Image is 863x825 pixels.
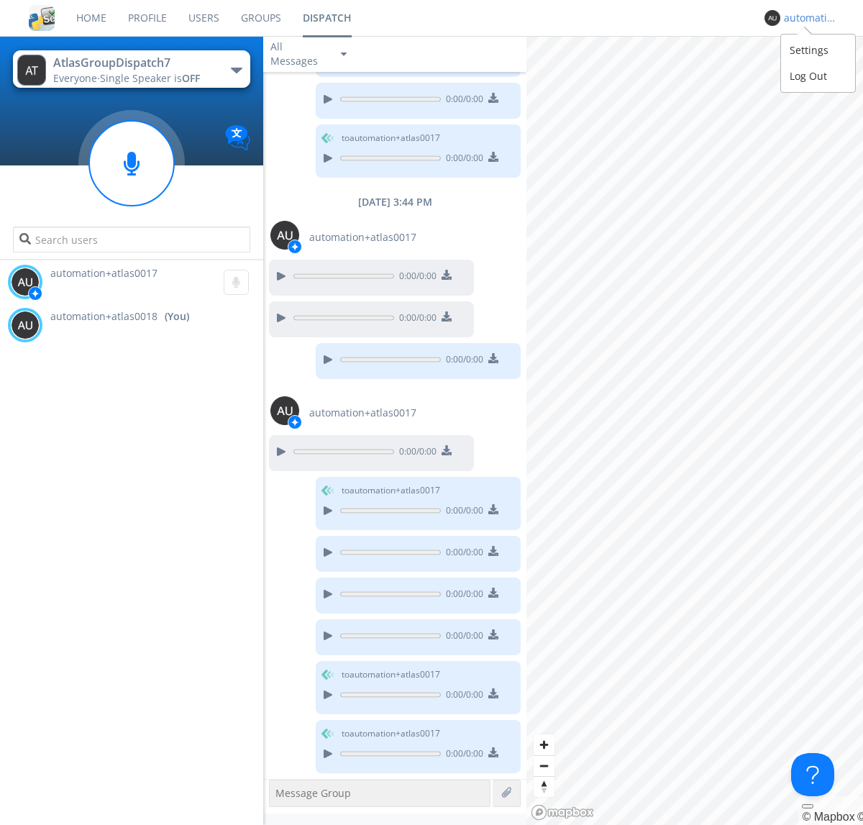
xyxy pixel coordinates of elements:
[13,227,250,252] input: Search users
[534,756,554,776] span: Zoom out
[270,40,328,68] div: All Messages
[534,755,554,776] button: Zoom out
[488,629,498,639] img: download media button
[17,55,46,86] img: 373638.png
[11,311,40,339] img: 373638.png
[50,309,157,324] span: automation+atlas0018
[781,37,855,63] div: Settings
[534,734,554,755] button: Zoom in
[441,93,483,109] span: 0:00 / 0:00
[342,668,440,681] span: to automation+atlas0017
[488,688,498,698] img: download media button
[488,747,498,757] img: download media button
[165,309,189,324] div: (You)
[441,629,483,645] span: 0:00 / 0:00
[441,353,483,369] span: 0:00 / 0:00
[342,484,440,497] span: to automation+atlas0017
[225,125,250,150] img: Translation enabled
[394,311,437,327] span: 0:00 / 0:00
[100,71,200,85] span: Single Speaker is
[263,195,526,209] div: [DATE] 3:44 PM
[488,93,498,103] img: download media button
[342,132,440,145] span: to automation+atlas0017
[791,753,834,796] iframe: Toggle Customer Support
[531,804,594,821] a: Mapbox logo
[11,268,40,296] img: 373638.png
[394,445,437,461] span: 0:00 / 0:00
[441,152,483,168] span: 0:00 / 0:00
[394,270,437,286] span: 0:00 / 0:00
[341,53,347,56] img: caret-down-sm.svg
[441,588,483,603] span: 0:00 / 0:00
[802,811,854,823] a: Mapbox
[764,10,780,26] img: 373638.png
[270,396,299,425] img: 373638.png
[53,71,215,86] div: Everyone ·
[802,804,813,808] button: Toggle attribution
[309,406,416,420] span: automation+atlas0017
[442,311,452,322] img: download media button
[441,504,483,520] span: 0:00 / 0:00
[441,688,483,704] span: 0:00 / 0:00
[488,353,498,363] img: download media button
[784,11,838,25] div: automation+atlas0018
[488,504,498,514] img: download media button
[53,55,215,71] div: AtlasGroupDispatch7
[441,747,483,763] span: 0:00 / 0:00
[534,776,554,797] button: Reset bearing to north
[182,71,200,85] span: OFF
[270,221,299,250] img: 373638.png
[781,63,855,89] div: Log Out
[488,588,498,598] img: download media button
[13,50,250,88] button: AtlasGroupDispatch7Everyone·Single Speaker isOFF
[309,230,416,245] span: automation+atlas0017
[442,270,452,280] img: download media button
[488,152,498,162] img: download media button
[442,445,452,455] img: download media button
[50,266,157,280] span: automation+atlas0017
[29,5,55,31] img: cddb5a64eb264b2086981ab96f4c1ba7
[441,546,483,562] span: 0:00 / 0:00
[342,727,440,740] span: to automation+atlas0017
[488,546,498,556] img: download media button
[534,777,554,797] span: Reset bearing to north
